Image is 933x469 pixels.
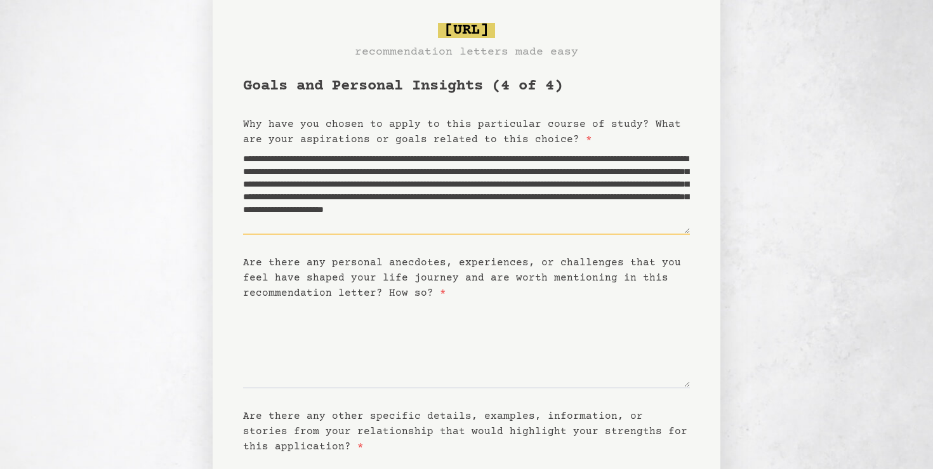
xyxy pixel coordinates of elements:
label: Are there any other specific details, examples, information, or stories from your relationship th... [243,411,687,452]
h1: Goals and Personal Insights (4 of 4) [243,76,690,96]
span: [URL] [438,23,495,38]
label: Why have you chosen to apply to this particular course of study? What are your aspirations or goa... [243,119,681,145]
label: Are there any personal anecdotes, experiences, or challenges that you feel have shaped your life ... [243,257,681,299]
h3: recommendation letters made easy [355,43,578,61]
